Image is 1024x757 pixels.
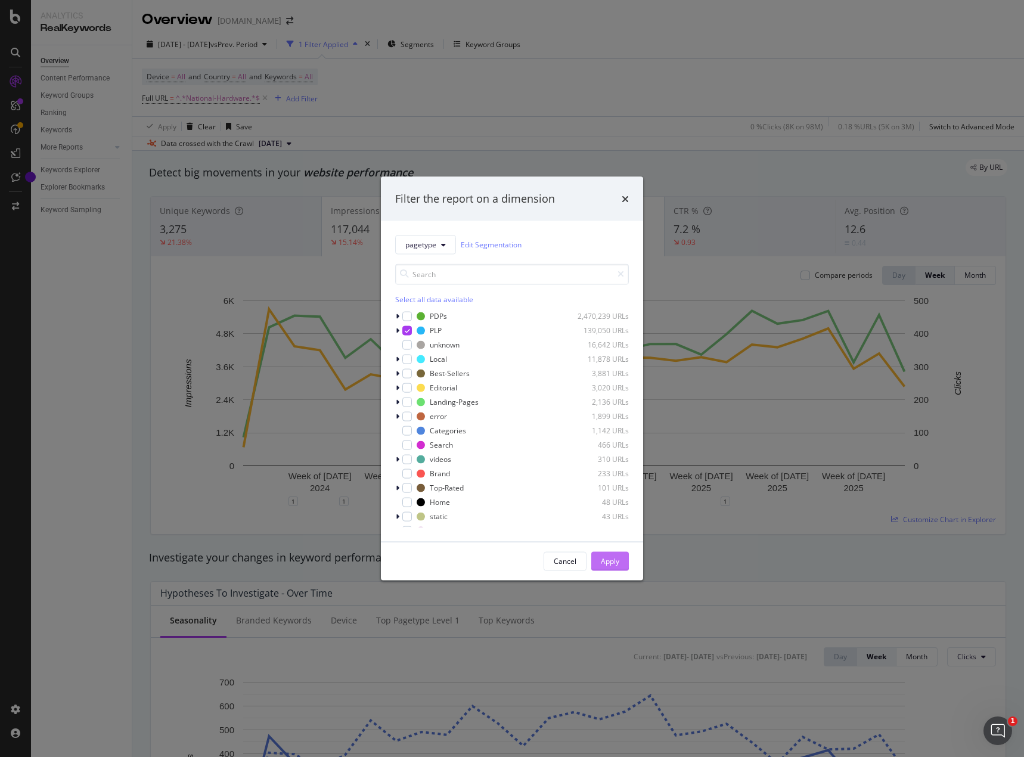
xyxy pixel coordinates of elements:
div: Landing-Pages [430,397,479,407]
div: videos [430,454,451,464]
div: 11,878 URLs [570,354,629,364]
div: Best-Sellers [430,368,470,378]
div: Home [430,497,450,507]
div: 139,050 URLs [570,325,629,336]
div: Categories [430,426,466,436]
div: Editorial [430,383,457,393]
div: 3,881 URLs [570,368,629,378]
div: 233 URLs [570,469,629,479]
div: 39 URLs [570,526,629,536]
span: 1 [1008,716,1017,726]
span: pagetype [405,240,436,250]
div: Account [430,526,457,536]
button: Cancel [544,551,587,570]
div: Apply [601,556,619,566]
div: 2,136 URLs [570,397,629,407]
div: 1,899 URLs [570,411,629,421]
div: PLP [430,325,442,336]
div: Filter the report on a dimension [395,191,555,207]
div: Local [430,354,447,364]
input: Search [395,263,629,284]
div: 101 URLs [570,483,629,493]
div: unknown [430,340,460,350]
div: 2,470,239 URLs [570,311,629,321]
div: times [622,191,629,207]
div: Cancel [554,556,576,566]
div: 310 URLs [570,454,629,464]
iframe: Intercom live chat [983,716,1012,745]
div: 16,642 URLs [570,340,629,350]
button: pagetype [395,235,456,254]
div: Top-Rated [430,483,464,493]
div: 466 URLs [570,440,629,450]
button: Apply [591,551,629,570]
div: 1,142 URLs [570,426,629,436]
div: 3,020 URLs [570,383,629,393]
div: error [430,411,447,421]
div: Search [430,440,453,450]
div: 43 URLs [570,511,629,522]
a: Edit Segmentation [461,238,522,251]
div: Brand [430,469,450,479]
div: Select all data available [395,294,629,304]
div: 48 URLs [570,497,629,507]
div: PDPs [430,311,447,321]
div: static [430,511,448,522]
div: modal [381,177,643,581]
